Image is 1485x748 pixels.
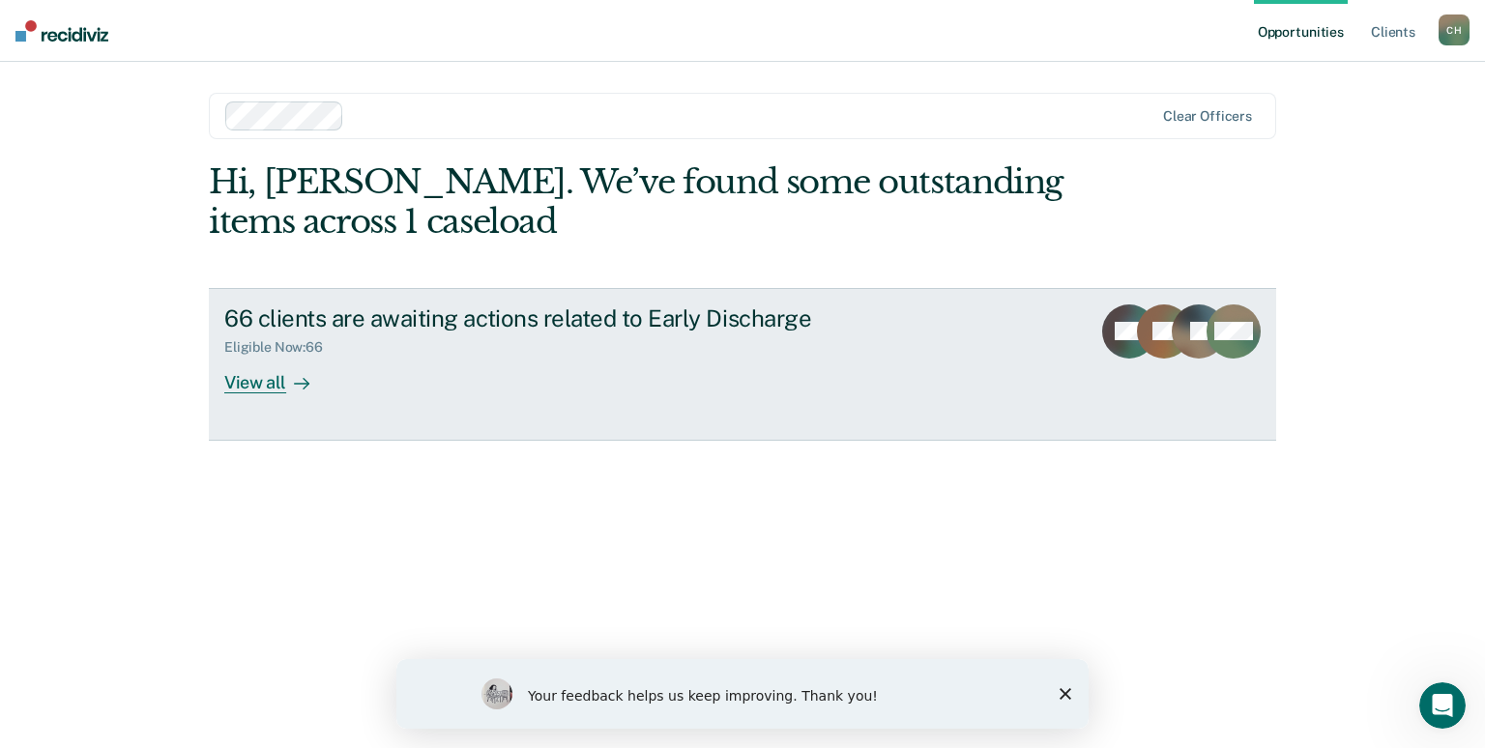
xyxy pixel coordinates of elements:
div: Clear officers [1163,108,1252,125]
a: 66 clients are awaiting actions related to Early DischargeEligible Now:66View all [209,288,1276,441]
button: CH [1439,14,1470,45]
iframe: Survey by Kim from Recidiviz [396,659,1089,729]
div: Eligible Now : 66 [224,339,338,356]
div: C H [1439,14,1470,45]
iframe: Intercom live chat [1419,682,1466,729]
div: 66 clients are awaiting actions related to Early Discharge [224,304,903,332]
div: Hi, [PERSON_NAME]. We’ve found some outstanding items across 1 caseload [209,162,1063,242]
div: View all [224,356,333,393]
img: Recidiviz [15,20,108,42]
